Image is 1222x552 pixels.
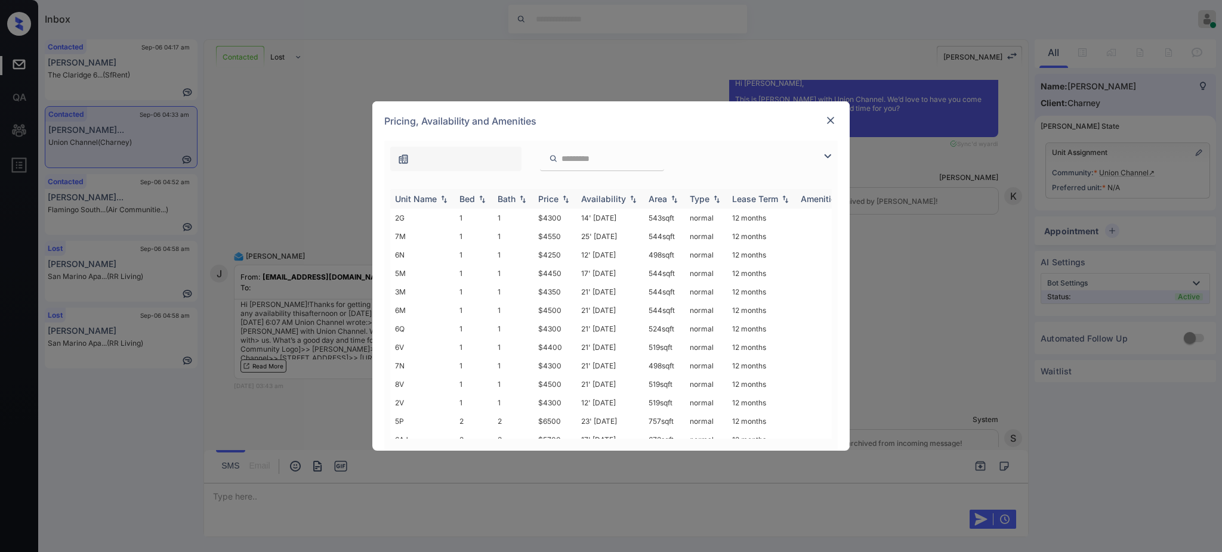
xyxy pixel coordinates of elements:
[685,227,727,246] td: normal
[690,194,709,204] div: Type
[576,430,644,449] td: 17' [DATE]
[390,283,455,301] td: 3M
[644,375,685,393] td: 519 sqft
[685,209,727,227] td: normal
[576,393,644,412] td: 12' [DATE]
[727,283,796,301] td: 12 months
[549,153,558,164] img: icon-zuma
[727,301,796,320] td: 12 months
[390,301,455,320] td: 6M
[372,101,850,141] div: Pricing, Availability and Amenities
[493,393,533,412] td: 1
[395,194,437,204] div: Unit Name
[438,195,450,203] img: sorting
[644,393,685,412] td: 519 sqft
[685,393,727,412] td: normal
[685,338,727,356] td: normal
[727,227,796,246] td: 12 months
[533,227,576,246] td: $4550
[576,338,644,356] td: 21' [DATE]
[390,209,455,227] td: 2G
[390,430,455,449] td: 6AJ
[644,227,685,246] td: 544 sqft
[533,301,576,320] td: $4500
[493,430,533,449] td: 2
[727,209,796,227] td: 12 months
[455,430,493,449] td: 2
[390,227,455,246] td: 7M
[493,338,533,356] td: 1
[493,301,533,320] td: 1
[390,264,455,283] td: 5M
[390,375,455,393] td: 8V
[732,194,778,204] div: Lease Term
[576,246,644,264] td: 12' [DATE]
[576,301,644,320] td: 21' [DATE]
[538,194,558,204] div: Price
[533,320,576,338] td: $4300
[493,227,533,246] td: 1
[390,393,455,412] td: 2V
[493,320,533,338] td: 1
[644,338,685,356] td: 519 sqft
[685,301,727,320] td: normal
[727,264,796,283] td: 12 months
[644,320,685,338] td: 524 sqft
[644,301,685,320] td: 544 sqft
[685,264,727,283] td: normal
[533,283,576,301] td: $4350
[685,356,727,375] td: normal
[727,393,796,412] td: 12 months
[576,375,644,393] td: 21' [DATE]
[711,195,723,203] img: sorting
[685,320,727,338] td: normal
[649,194,667,204] div: Area
[455,338,493,356] td: 1
[455,246,493,264] td: 1
[455,227,493,246] td: 1
[390,338,455,356] td: 6V
[727,430,796,449] td: 12 months
[644,264,685,283] td: 544 sqft
[581,194,626,204] div: Availability
[576,283,644,301] td: 21' [DATE]
[576,320,644,338] td: 21' [DATE]
[455,283,493,301] td: 1
[498,194,516,204] div: Bath
[455,209,493,227] td: 1
[390,412,455,430] td: 5P
[685,283,727,301] td: normal
[727,412,796,430] td: 12 months
[455,375,493,393] td: 1
[533,246,576,264] td: $4250
[685,246,727,264] td: normal
[493,264,533,283] td: 1
[727,246,796,264] td: 12 months
[493,246,533,264] td: 1
[455,393,493,412] td: 1
[727,356,796,375] td: 12 months
[533,393,576,412] td: $4300
[533,209,576,227] td: $4300
[397,153,409,165] img: icon-zuma
[644,209,685,227] td: 543 sqft
[517,195,529,203] img: sorting
[820,149,835,163] img: icon-zuma
[779,195,791,203] img: sorting
[533,375,576,393] td: $4500
[493,283,533,301] td: 1
[476,195,488,203] img: sorting
[533,412,576,430] td: $6500
[644,412,685,430] td: 757 sqft
[493,412,533,430] td: 2
[390,246,455,264] td: 6N
[493,375,533,393] td: 1
[685,430,727,449] td: normal
[576,412,644,430] td: 23' [DATE]
[644,430,685,449] td: 672 sqft
[459,194,475,204] div: Bed
[455,301,493,320] td: 1
[727,338,796,356] td: 12 months
[390,356,455,375] td: 7N
[576,356,644,375] td: 21' [DATE]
